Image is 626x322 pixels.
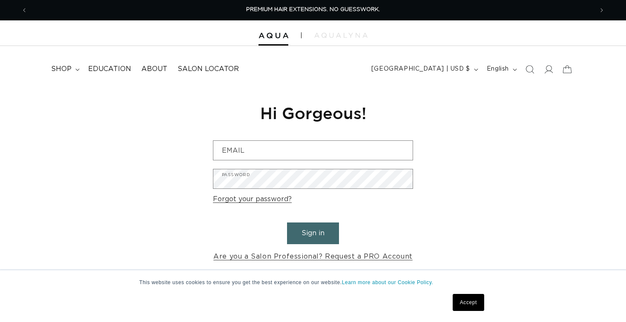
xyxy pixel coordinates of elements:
[583,281,626,322] iframe: Chat Widget
[592,2,611,18] button: Next announcement
[15,2,34,18] button: Previous announcement
[371,65,470,74] span: [GEOGRAPHIC_DATA] | USD $
[178,65,239,74] span: Salon Locator
[46,60,83,79] summary: shop
[287,222,339,244] button: Sign in
[366,61,482,77] button: [GEOGRAPHIC_DATA] | USD $
[213,193,292,205] a: Forgot your password?
[246,7,380,12] span: PREMIUM HAIR EXTENSIONS. NO GUESSWORK.
[482,61,520,77] button: English
[51,65,72,74] span: shop
[314,33,368,38] img: aqualyna.com
[258,33,288,39] img: Aqua Hair Extensions
[141,65,167,74] span: About
[136,60,172,79] a: About
[139,279,487,286] p: This website uses cookies to ensure you get the best experience on our website.
[88,65,131,74] span: Education
[83,60,136,79] a: Education
[453,294,484,311] a: Accept
[520,60,539,79] summary: Search
[172,60,244,79] a: Salon Locator
[213,141,413,160] input: Email
[213,251,413,263] a: Are you a Salon Professional? Request a PRO Account
[487,65,509,74] span: English
[213,103,413,123] h1: Hi Gorgeous!
[342,279,434,285] a: Learn more about our Cookie Policy.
